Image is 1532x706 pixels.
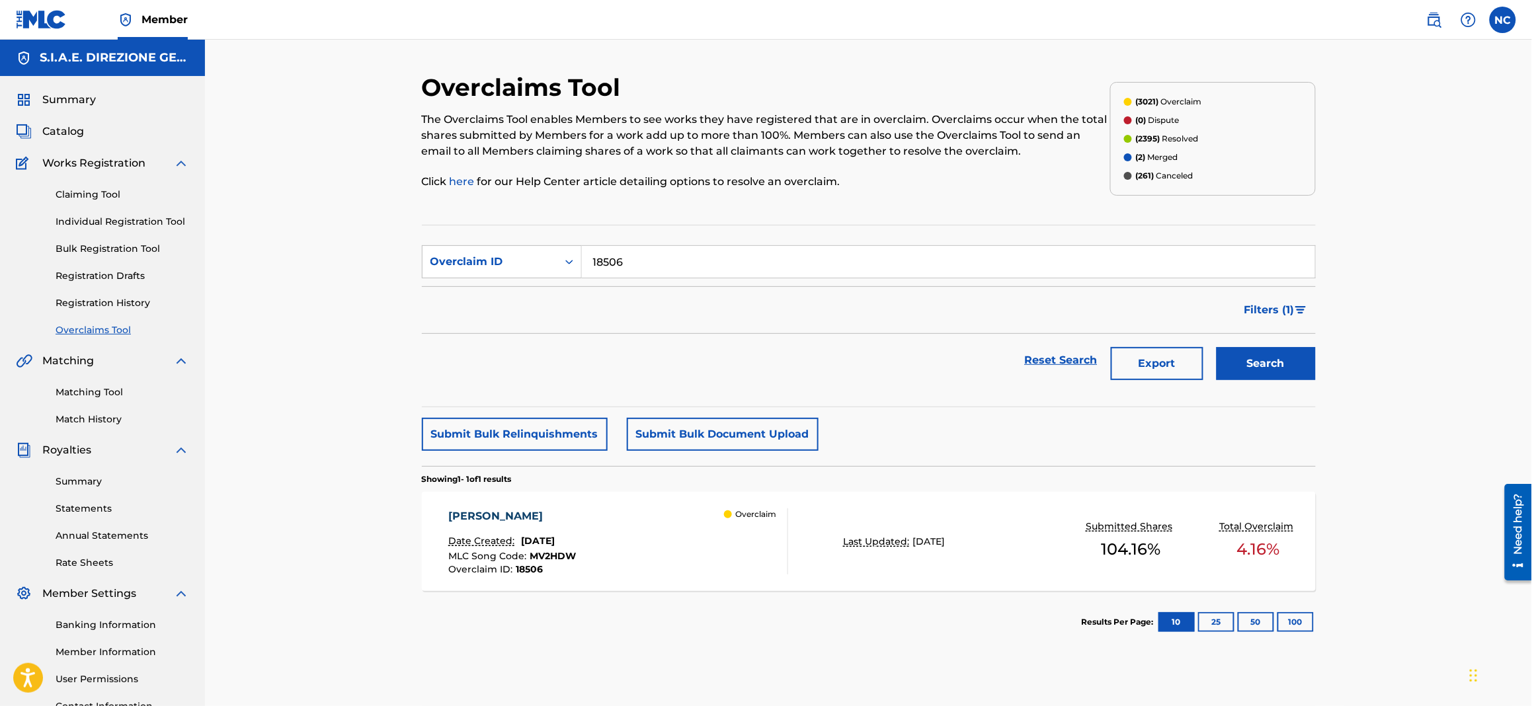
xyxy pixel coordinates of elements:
p: Click for our Help Center article detailing options to resolve an overclaim. [422,174,1110,190]
button: 100 [1277,612,1314,632]
a: Registration History [56,296,189,310]
h5: S.I.A.E. DIREZIONE GENERALE [40,50,189,65]
a: Summary [56,475,189,489]
a: User Permissions [56,672,189,686]
img: expand [173,586,189,602]
span: Filters ( 1 ) [1244,302,1295,318]
p: The Overclaims Tool enables Members to see works they have registered that are in overclaim. Over... [422,112,1110,159]
p: Overclaim [1136,96,1202,108]
a: Public Search [1421,7,1447,33]
span: Summary [42,92,96,108]
button: Search [1217,347,1316,380]
span: [DATE] [912,535,945,547]
img: expand [173,155,189,171]
img: Works Registration [16,155,33,171]
div: Help [1455,7,1482,33]
a: Match History [56,412,189,426]
a: Member Information [56,645,189,659]
img: Summary [16,92,32,108]
div: [PERSON_NAME] [448,508,576,524]
img: expand [173,353,189,369]
a: Matching Tool [56,385,189,399]
p: Submitted Shares [1086,520,1176,533]
img: expand [173,442,189,458]
a: Banking Information [56,618,189,632]
p: Canceled [1136,170,1193,182]
button: Filters (1) [1236,294,1316,327]
img: filter [1295,306,1307,314]
span: (2) [1136,152,1146,162]
div: Overclaim ID [430,254,549,270]
span: Matching [42,353,94,369]
img: Member Settings [16,586,32,602]
h2: Overclaims Tool [422,73,627,102]
p: Date Created: [448,534,518,548]
a: Annual Statements [56,529,189,543]
img: Top Rightsholder [118,12,134,28]
span: Member [141,12,188,27]
div: Trascina [1470,656,1478,695]
iframe: Resource Center [1495,479,1532,586]
a: Registration Drafts [56,269,189,283]
iframe: Chat Widget [1466,643,1532,706]
button: 50 [1238,612,1274,632]
img: Accounts [16,50,32,66]
a: SummarySummary [16,92,96,108]
img: help [1461,12,1476,28]
span: Royalties [42,442,91,458]
span: (261) [1136,171,1154,180]
span: MLC Song Code : [448,550,530,562]
img: MLC Logo [16,10,67,29]
form: Search Form [422,245,1316,387]
div: Widget chat [1466,643,1532,706]
span: 18506 [516,563,543,575]
a: Statements [56,502,189,516]
span: (0) [1136,115,1147,125]
a: Claiming Tool [56,188,189,202]
button: 25 [1198,612,1234,632]
a: CatalogCatalog [16,124,84,139]
p: Last Updated: [843,535,912,549]
span: MV2HDW [530,550,576,562]
span: Works Registration [42,155,145,171]
span: 104.16 % [1101,537,1160,561]
button: Submit Bulk Relinquishments [422,418,608,451]
img: Catalog [16,124,32,139]
span: Catalog [42,124,84,139]
a: Bulk Registration Tool [56,242,189,256]
p: Results Per Page: [1082,616,1157,628]
p: Overclaim [736,508,777,520]
div: User Menu [1490,7,1516,33]
a: here [450,175,477,188]
a: Rate Sheets [56,556,189,570]
button: Submit Bulk Document Upload [627,418,819,451]
span: (2395) [1136,134,1160,143]
a: [PERSON_NAME]Date Created:[DATE]MLC Song Code:MV2HDWOverclaim ID:18506 OverclaimLast Updated:[DAT... [422,492,1316,591]
p: Merged [1136,151,1178,163]
p: Total Overclaim [1219,520,1297,533]
a: Individual Registration Tool [56,215,189,229]
p: Showing 1 - 1 of 1 results [422,473,512,485]
span: Member Settings [42,586,136,602]
span: 4.16 % [1236,537,1279,561]
img: Matching [16,353,32,369]
a: Reset Search [1018,346,1104,375]
span: [DATE] [521,535,555,547]
button: Export [1111,347,1203,380]
button: 10 [1158,612,1195,632]
img: search [1426,12,1442,28]
a: Overclaims Tool [56,323,189,337]
span: Overclaim ID : [448,563,516,575]
span: (3021) [1136,97,1159,106]
p: Resolved [1136,133,1199,145]
img: Royalties [16,442,32,458]
p: Dispute [1136,114,1180,126]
